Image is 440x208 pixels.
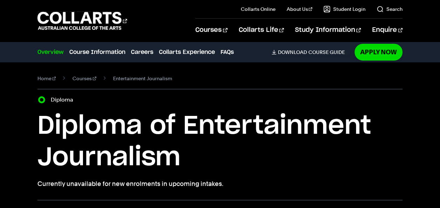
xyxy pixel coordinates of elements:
a: Courses [72,74,96,83]
a: Careers [131,48,153,56]
a: Overview [37,48,64,56]
a: Apply Now [355,44,403,60]
a: Student Login [323,6,365,13]
a: DownloadCourse Guide [272,49,350,55]
a: FAQs [221,48,234,56]
a: Collarts Experience [159,48,215,56]
a: Home [37,74,56,83]
a: Study Information [295,19,361,42]
a: Collarts Life [239,19,284,42]
a: Courses [195,19,227,42]
div: Go to homepage [37,11,127,31]
span: Entertainment Journalism [113,74,172,83]
a: Collarts Online [241,6,275,13]
label: Diploma [51,95,77,105]
p: Currently unavailable for new enrolments in upcoming intakes. [37,179,403,189]
a: Course Information [69,48,125,56]
span: Download [278,49,307,55]
h1: Diploma of Entertainment Journalism [37,110,403,173]
a: About Us [287,6,313,13]
a: Search [377,6,403,13]
a: Enquire [372,19,403,42]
